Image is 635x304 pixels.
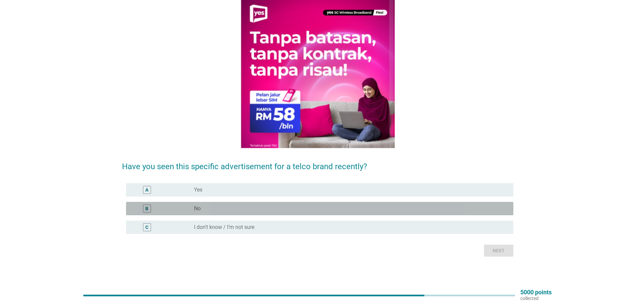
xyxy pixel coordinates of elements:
div: C [145,224,148,231]
label: I don’t know / I’m not sure [194,224,254,231]
p: 5000 points [520,289,552,295]
h2: Have you seen this specific advertisement for a telco brand recently? [122,154,513,173]
label: No [194,205,201,212]
div: B [145,205,148,212]
div: A [145,187,148,194]
p: collected [520,295,552,301]
label: Yes [194,187,202,193]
